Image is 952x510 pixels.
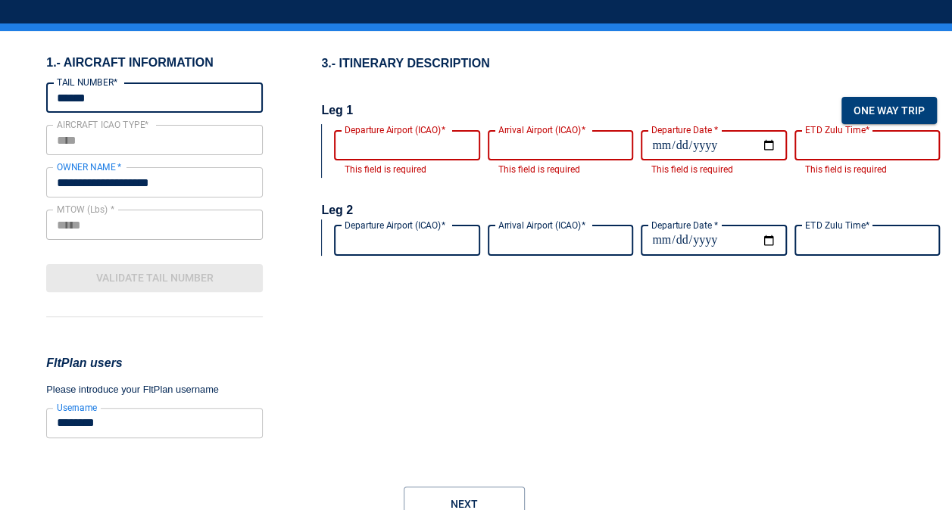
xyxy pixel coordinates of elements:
[651,219,718,232] label: Departure Date *
[321,55,952,72] h1: 3.- ITINERARY DESCRIPTION
[345,123,445,136] label: Departure Airport (ICAO)*
[498,123,585,136] label: Arrival Airport (ICAO)*
[57,203,114,216] label: MTOW (Lbs) *
[321,102,353,119] h2: Leg 1
[46,382,263,397] p: Please introduce your FltPlan username
[57,160,122,173] label: OWNER NAME *
[57,118,149,131] label: AIRCRAFT ICAO TYPE*
[805,219,869,232] label: ETD Zulu Time*
[57,76,117,89] label: TAIL NUMBER*
[46,55,263,70] h6: 1.- AIRCRAFT INFORMATION
[498,219,585,232] label: Arrival Airport (ICAO)*
[57,401,97,414] label: Username
[498,163,623,178] p: This field is required
[805,163,929,178] p: This field is required
[651,163,776,178] p: This field is required
[345,163,469,178] p: This field is required
[805,123,869,136] label: ETD Zulu Time*
[321,202,353,219] h2: Leg 2
[651,123,718,136] label: Departure Date *
[841,97,937,125] button: One way trip
[46,353,263,373] h3: FltPlan users
[345,219,445,232] label: Departure Airport (ICAO)*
